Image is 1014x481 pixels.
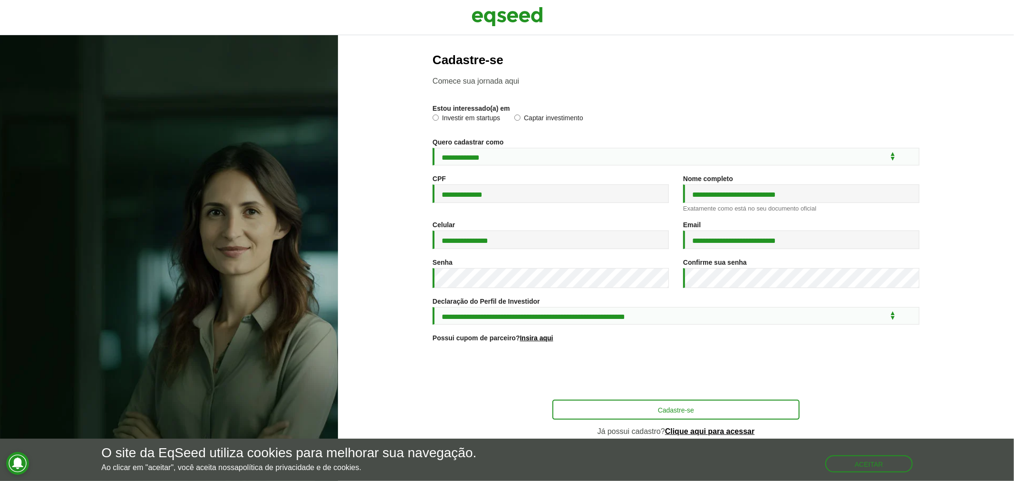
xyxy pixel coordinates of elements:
[472,5,543,29] img: EqSeed Logo
[239,464,359,471] a: política de privacidade e de cookies
[825,455,913,472] button: Aceitar
[433,139,503,145] label: Quero cadastrar como
[520,335,553,341] a: Insira aqui
[683,221,701,228] label: Email
[683,259,747,266] label: Confirme sua senha
[552,427,800,436] p: Já possui cadastro?
[101,446,476,461] h5: O site da EqSeed utiliza cookies para melhorar sua navegação.
[683,175,733,182] label: Nome completo
[433,115,439,121] input: Investir em startups
[433,175,446,182] label: CPF
[433,53,919,67] h2: Cadastre-se
[433,298,540,305] label: Declaração do Perfil de Investidor
[665,428,755,435] a: Clique aqui para acessar
[514,115,521,121] input: Captar investimento
[101,463,476,472] p: Ao clicar em "aceitar", você aceita nossa .
[433,335,553,341] label: Possui cupom de parceiro?
[683,205,919,212] div: Exatamente como está no seu documento oficial
[433,259,453,266] label: Senha
[433,105,510,112] label: Estou interessado(a) em
[604,353,748,390] iframe: reCAPTCHA
[433,221,455,228] label: Celular
[433,115,500,124] label: Investir em startups
[514,115,583,124] label: Captar investimento
[552,400,800,420] button: Cadastre-se
[433,77,919,86] p: Comece sua jornada aqui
